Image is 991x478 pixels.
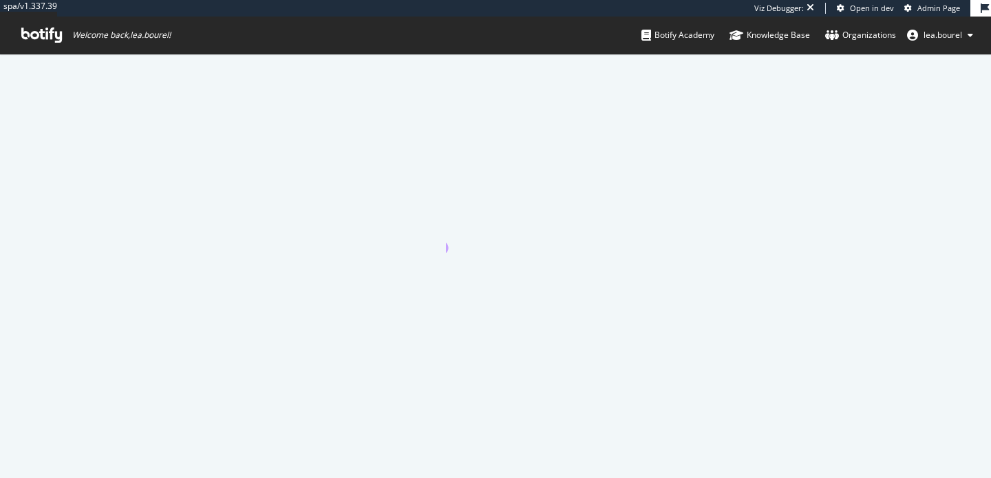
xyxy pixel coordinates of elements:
div: Viz Debugger: [754,3,804,14]
a: Botify Academy [641,17,714,54]
a: Admin Page [904,3,960,14]
a: Knowledge Base [729,17,810,54]
span: Open in dev [850,3,894,13]
a: Open in dev [837,3,894,14]
a: Organizations [825,17,896,54]
div: Knowledge Base [729,28,810,42]
span: Admin Page [917,3,960,13]
span: Welcome back, lea.bourel ! [72,30,171,41]
span: lea.bourel [924,29,962,41]
button: lea.bourel [896,24,984,46]
div: Botify Academy [641,28,714,42]
div: Organizations [825,28,896,42]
